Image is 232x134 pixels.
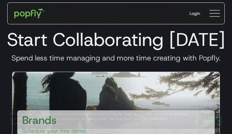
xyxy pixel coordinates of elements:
a: Got It! [195,116,222,126]
div: Login [190,10,200,16]
h3: Spend less time managing and more time creating with Popfly. [5,53,227,63]
a: Login [185,5,205,21]
a: here [57,121,65,126]
h1: Start Collaborating [DATE] [5,29,227,50]
a: home [10,4,49,22]
div: When you visit or log in, cookies and similar technologies may be used by our data partners to li... [10,112,190,126]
